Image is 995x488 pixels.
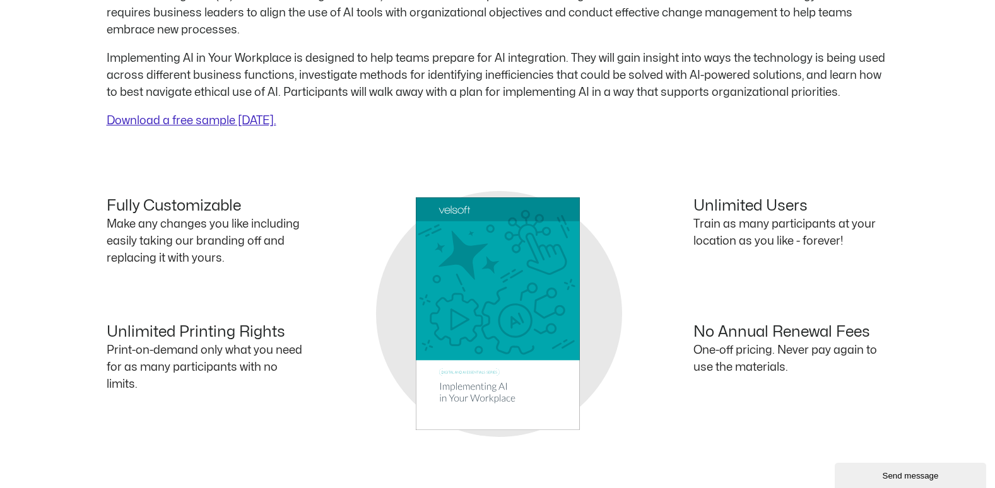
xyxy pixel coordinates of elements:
p: Implementing AI in Your Workplace is designed to help teams prepare for AI integration. They will... [107,50,889,101]
p: One-off pricing. Never pay again to use the materials. [693,342,889,376]
h4: Unlimited Users [693,197,889,216]
p: Print-on-demand only what you need for as many participants with no limits. [107,342,302,393]
h4: No Annual Renewal Fees [693,323,889,342]
h4: Fully Customizable [107,197,302,216]
p: Make any changes you like including easily taking our branding off and replacing it with yours. [107,216,302,267]
h4: Unlimited Printing Rights [107,323,302,342]
p: Train as many participants at your location as you like - forever! [693,216,889,250]
iframe: chat widget [835,460,989,488]
a: Download a free sample [DATE]. [107,115,276,126]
